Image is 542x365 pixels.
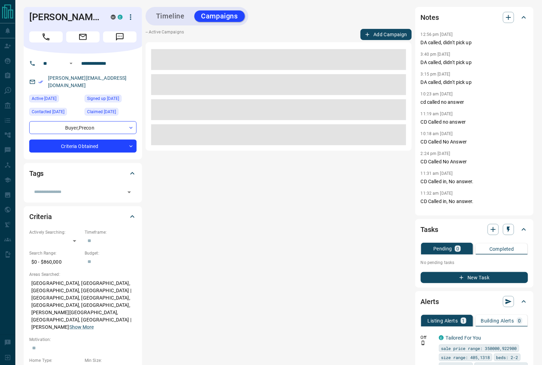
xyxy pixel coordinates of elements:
p: Actively Searching: [29,229,81,235]
p: 10:18 am [DATE] [421,131,453,136]
p: Budget: [85,250,137,256]
button: New Task [421,272,528,283]
div: Tue Sep 20 2022 [85,108,137,118]
p: Min Size: [85,357,137,364]
p: CD Called in, No answer. [421,178,528,185]
button: Campaigns [194,10,245,22]
div: Criteria Obtained [29,140,137,153]
h2: Criteria [29,211,52,222]
p: Areas Searched: [29,271,137,278]
div: condos.ca [439,335,444,340]
svg: Email Verified [38,79,43,84]
span: Active [DATE] [32,95,56,102]
p: 12:56 pm [DATE] [421,32,453,37]
div: Criteria [29,208,137,225]
p: Timeframe: [85,229,137,235]
p: 11:19 am [DATE] [421,111,453,116]
p: CD Called No Answer [421,138,528,146]
h2: Alerts [421,296,439,307]
p: CD Called No Answer [421,158,528,165]
p: Motivation: [29,336,137,343]
p: Pending [433,246,452,251]
span: size range: 405,1318 [441,354,490,361]
p: Building Alerts [481,318,514,323]
p: 1 [462,318,465,323]
p: [GEOGRAPHIC_DATA], [GEOGRAPHIC_DATA], [GEOGRAPHIC_DATA], [GEOGRAPHIC_DATA] | [GEOGRAPHIC_DATA], [... [29,278,137,333]
p: Home Type: [29,357,81,364]
span: Email [66,31,100,42]
p: 0 [518,318,521,323]
span: Message [103,31,137,42]
p: 11:31 am [DATE] [421,171,453,176]
div: Alerts [421,293,528,310]
div: mrloft.ca [111,15,116,20]
button: Add Campaign [361,29,412,40]
button: Timeline [149,10,192,22]
svg: Push Notification Only [421,341,426,345]
div: Sun Oct 12 2025 [29,95,81,104]
p: $0 - $860,000 [29,256,81,268]
p: Search Range: [29,250,81,256]
p: -- Active Campaigns [146,29,184,40]
h2: Tags [29,168,44,179]
h2: Notes [421,12,439,23]
div: Thu Oct 09 2025 [29,108,81,118]
p: CD Called no answer [421,118,528,126]
span: Contacted [DATE] [32,108,64,115]
p: CD Called in, No answer. [421,198,528,205]
div: Sun Sep 22 2019 [85,95,137,104]
div: Tasks [421,221,528,238]
p: DA called, didn't pick up [421,39,528,46]
p: No pending tasks [421,257,528,268]
p: 0 [456,246,459,251]
a: Tailored For You [446,335,481,341]
div: condos.ca [118,15,123,20]
span: sale price range: 350000,922900 [441,345,517,352]
span: beds: 2-2 [496,354,518,361]
p: 10:23 am [DATE] [421,92,453,96]
p: 1:05 pm [DATE] [421,211,450,216]
p: DA called, didn't pick up [421,59,528,66]
p: Off [421,334,435,341]
span: Call [29,31,63,42]
p: 3:15 pm [DATE] [421,72,450,77]
p: 3:40 pm [DATE] [421,52,450,57]
button: Show More [69,324,94,331]
div: Notes [421,9,528,26]
div: Buyer , Precon [29,121,137,134]
h2: Tasks [421,224,438,235]
button: Open [124,187,134,197]
p: DA called, didn't pick up [421,79,528,86]
span: Claimed [DATE] [87,108,116,115]
p: 11:32 am [DATE] [421,191,453,196]
div: Tags [29,165,137,182]
span: Signed up [DATE] [87,95,119,102]
h1: [PERSON_NAME] [29,11,100,23]
a: [PERSON_NAME][EMAIL_ADDRESS][DOMAIN_NAME] [48,75,127,88]
p: 2:24 pm [DATE] [421,151,450,156]
p: Completed [489,247,514,251]
p: cd called no answer [421,99,528,106]
p: Listing Alerts [428,318,458,323]
button: Open [67,59,75,68]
